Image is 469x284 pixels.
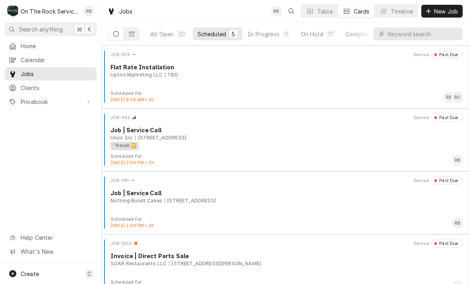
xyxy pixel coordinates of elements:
[110,178,129,184] div: Object ID
[110,134,133,141] div: Object Subtext Primary
[413,114,463,121] div: Card Header Secondary Content
[19,25,63,33] span: Search anything
[5,53,97,67] a: Calendar
[284,30,289,38] div: 0
[231,30,236,38] div: 5
[443,92,454,103] div: Ray Beals's Avatar
[110,160,154,166] div: Object Extra Context Footer Value
[198,30,226,38] div: Scheduled
[102,171,469,234] div: Job Card: JOB-981
[165,71,178,78] div: Object Subtext Secondary
[105,216,466,229] div: Card Footer
[7,6,18,17] div: On The Rock Services's Avatar
[317,7,333,16] div: Table
[21,98,81,106] span: Pricebook
[105,239,466,247] div: Card Header
[105,63,466,78] div: Card Body
[110,51,136,59] div: Card Header Primary Content
[328,30,333,38] div: 17
[452,217,463,229] div: Ray Beals's Avatar
[452,217,463,229] div: RB
[110,63,463,71] div: Object Title
[431,239,463,247] div: Object Status
[437,52,459,58] div: Past Due
[110,142,460,150] div: Object Tag List
[110,223,154,228] span: [DATE] 6:00 PM • 2h
[110,52,130,58] div: Object ID
[110,241,132,247] div: Object ID
[437,178,459,184] div: Past Due
[5,22,97,36] button: Search anything⌘K
[110,97,154,102] span: [DATE] 8:00 AM • 2h
[110,197,463,204] div: Object Subtext
[110,114,136,121] div: Card Header Primary Content
[21,56,93,64] span: Calendar
[248,30,279,38] div: In Progress
[413,115,429,121] div: Object Extra Context Header
[21,70,93,78] span: Jobs
[110,90,154,103] div: Card Footer Extra Context
[413,52,429,58] div: Object Extra Context Header
[169,260,261,267] div: Object Subtext Secondary
[83,6,95,17] div: RB
[452,155,463,166] div: RB
[452,92,463,103] div: RO
[413,178,429,184] div: Object Extra Context Header
[135,134,186,141] div: Object Subtext Secondary
[110,90,154,97] div: Object Extra Context Footer Label
[301,30,323,38] div: On Hold
[413,176,463,184] div: Card Header Secondary Content
[443,92,463,103] div: Card Footer Primary Content
[21,247,92,256] span: What's New
[150,30,174,38] div: All Open
[105,51,466,59] div: Card Header
[21,42,93,50] span: Home
[7,6,18,17] div: O
[110,239,138,247] div: Card Header Primary Content
[21,233,92,242] span: Help Center
[5,81,97,94] a: Clients
[391,7,413,16] div: Timeline
[432,7,459,16] span: New Job
[102,45,469,108] div: Job Card: JOB-959
[5,39,97,53] a: Home
[165,197,216,204] div: Object Subtext Secondary
[105,126,466,150] div: Card Body
[5,95,97,108] a: Go to Pricebook
[388,27,459,40] input: Keyword search
[178,30,185,38] div: 30
[110,142,139,150] div: ¹ Recall 🔁
[110,115,130,121] div: Object ID
[105,189,466,204] div: Card Body
[5,245,97,258] a: Go to What's New
[21,270,39,277] span: Create
[271,6,282,17] div: RB
[110,223,154,229] div: Object Extra Context Footer Value
[110,216,154,229] div: Card Footer Extra Context
[21,84,93,92] span: Clients
[110,97,154,103] div: Object Extra Context Footer Value
[88,25,91,33] span: K
[105,252,466,267] div: Card Body
[110,160,154,165] span: [DATE] 2:00 PM • 2h
[431,114,463,121] div: Object Status
[21,7,79,16] div: On The Rock Services
[110,260,167,267] div: Object Subtext Primary
[354,7,370,16] div: Cards
[110,153,154,166] div: Card Footer Extra Context
[421,5,463,18] button: New Job
[5,67,97,80] a: Jobs
[110,134,463,141] div: Object Subtext
[285,5,298,18] button: Open search
[452,217,463,229] div: Card Footer Primary Content
[110,71,463,78] div: Object Subtext
[413,241,429,247] div: Object Extra Context Header
[452,92,463,103] div: Rich Ortega's Avatar
[413,239,463,247] div: Card Header Secondary Content
[271,6,282,17] div: Ray Beals's Avatar
[105,153,466,166] div: Card Footer
[452,155,463,166] div: Card Footer Primary Content
[5,231,97,244] a: Go to Help Center
[443,92,454,103] div: RB
[110,197,162,204] div: Object Subtext Primary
